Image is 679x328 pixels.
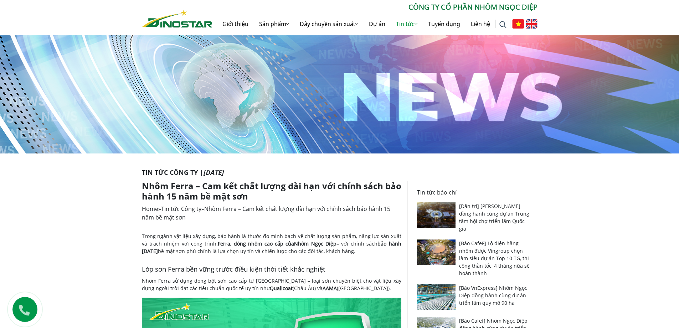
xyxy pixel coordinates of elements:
img: [Báo CafeF] Lộ diện hãng nhôm được Vingroup chọn làm siêu dự án Top 10 TG, thi công thần tốc, 4 t... [417,239,456,265]
a: Liên hệ [465,12,495,35]
p: Tin tức báo chí [417,188,533,197]
i: [DATE] [203,168,223,177]
a: Tin tức [391,12,423,35]
a: Sản phẩm [254,12,294,35]
p: CÔNG TY CỔ PHẦN NHÔM NGỌC DIỆP [212,2,537,12]
a: Tuyển dụng [423,12,465,35]
img: search [499,21,506,28]
a: Dự án [364,12,391,35]
strong: Ferra, dòng nhôm cao cấp của [218,240,336,247]
img: Tiếng Việt [512,19,524,29]
p: Trong ngành vật liệu xây dựng, bảo hành là thước đo minh bạch về chất lượng sản phẩm, năng lực sả... [142,232,401,255]
p: Tin tức Công ty | [142,168,537,177]
a: Giới thiệu [217,12,254,35]
span: Nhôm Ferra – Cam kết chất lượng dài hạn với chính sách bảo hành 15 năm bề mặt sơn [142,205,390,221]
span: » » [142,205,390,221]
a: [Dân trí] [PERSON_NAME] đồng hành cùng dự án Trung tâm hội chợ triển lãm Quốc gia [459,203,529,232]
a: [Báo VnExpress] Nhôm Ngọc Diệp đồng hành cùng dự án triển lãm quy mô 90 ha [459,284,527,306]
a: [Báo CafeF] Lộ diện hãng nhôm được Vingroup chọn làm siêu dự án Top 10 TG, thi công thần tốc, 4 t... [459,240,530,277]
strong: AAMA [323,285,337,292]
img: English [526,19,537,29]
h1: Nhôm Ferra – Cam kết chất lượng dài hạn với chính sách bảo hành 15 năm bề mặt sơn [142,181,401,202]
img: [Báo VnExpress] Nhôm Ngọc Diệp đồng hành cùng dự án triển lãm quy mô 90 ha [417,284,456,310]
a: Tin tức Công ty [161,205,201,213]
a: Nhôm Ngọc Diệp [294,240,336,247]
strong: Qualicoat [270,285,293,292]
p: Nhôm Ferra sử dụng dòng bột sơn cao cấp từ [GEOGRAPHIC_DATA] – loại sơn chuyên biệt cho vật liệu ... [142,277,401,292]
strong: bảo hành [DATE] [142,240,401,254]
span: Lớp sơn Ferra bền vững trước điều kiện thời tiết khắc nghiệt [142,264,325,273]
img: Nhôm Dinostar [142,10,212,27]
img: [Dân trí] Nhôm Ngọc Diệp đồng hành cùng dự án Trung tâm hội chợ triển lãm Quốc gia [417,202,456,228]
a: Home [142,205,158,213]
a: Dây chuyền sản xuất [294,12,364,35]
